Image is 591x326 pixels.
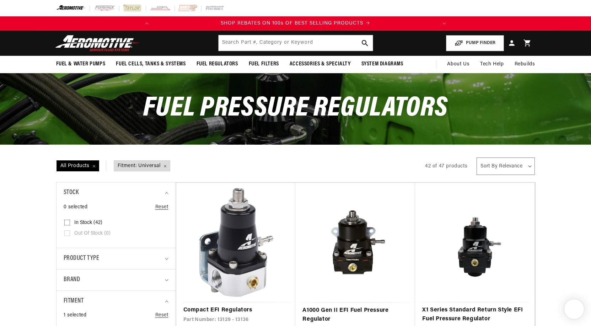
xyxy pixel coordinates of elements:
[422,306,527,324] a: X1 Series Standard Return Style EFI Fuel Pressure Regulator
[219,35,373,51] input: Search by Part Number, Category or Keyword
[64,203,88,211] span: 0 selected
[509,56,541,73] summary: Rebuilds
[64,296,84,306] span: Fitment
[446,35,504,51] button: PUMP FINDER
[154,20,437,27] div: 1 of 2
[64,269,168,290] summary: Brand (0 selected)
[116,60,186,68] span: Fuel Cells, Tanks & Systems
[243,56,284,73] summary: Fuel Filters
[437,16,451,31] button: Translation missing: en.sections.announcements.next_announcement
[64,253,100,264] span: Product type
[57,161,99,171] span: All Products
[183,306,289,315] a: Compact EFI Regulators
[143,95,447,123] span: Fuel Pressure Regulators
[155,311,168,319] a: Reset
[56,60,106,68] span: Fuel & Water Pumps
[113,161,171,171] a: Fitment: Universal
[74,230,111,237] span: Out of stock (0)
[302,306,408,324] a: A1000 Gen II EFI Fuel Pressure Regulator
[140,16,154,31] button: Translation missing: en.sections.announcements.previous_announcement
[64,311,87,319] span: 1 selected
[249,60,279,68] span: Fuel Filters
[290,60,351,68] span: Accessories & Specialty
[64,182,168,203] summary: Stock (0 selected)
[425,164,467,169] span: 42 of 47 products
[475,56,509,73] summary: Tech Help
[111,56,191,73] summary: Fuel Cells, Tanks & Systems
[357,35,373,51] button: search button
[515,60,535,68] span: Rebuilds
[51,56,111,73] summary: Fuel & Water Pumps
[155,203,168,211] a: Reset
[447,62,469,67] span: About Us
[64,275,80,285] span: Brand
[53,35,142,52] img: Aeromotive
[361,60,403,68] span: System Diagrams
[64,188,79,198] span: Stock
[442,56,475,73] a: About Us
[356,56,409,73] summary: System Diagrams
[64,291,168,312] summary: Fitment (1 selected)
[284,56,356,73] summary: Accessories & Specialty
[197,60,238,68] span: Fuel Regulators
[154,20,437,27] a: SHOP REBATES ON 100s OF BEST SELLING PRODUCTS
[56,161,113,171] a: All Products
[38,16,553,31] slideshow-component: Translation missing: en.sections.announcements.announcement_bar
[191,56,243,73] summary: Fuel Regulators
[221,21,363,26] span: SHOP REBATES ON 100s OF BEST SELLING PRODUCTS
[154,20,437,27] div: Announcement
[64,248,168,269] summary: Product type (0 selected)
[480,60,504,68] span: Tech Help
[74,220,102,226] span: In stock (42)
[114,161,170,171] span: Fitment: Universal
